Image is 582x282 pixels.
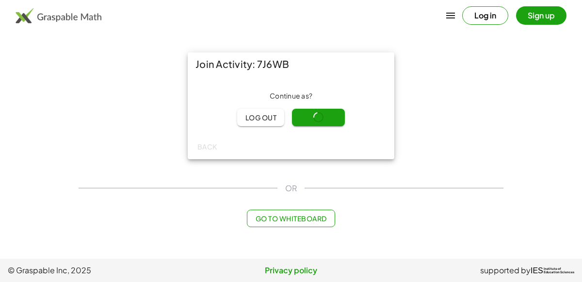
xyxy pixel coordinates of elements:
button: Sign up [516,6,566,25]
button: Go to Whiteboard [247,210,335,227]
span: © Graspable Inc, 2025 [8,265,196,276]
a: IESInstitute ofEducation Sciences [531,265,574,276]
span: IES [531,266,543,275]
span: OR [285,182,297,194]
button: Log out [237,109,284,126]
span: Go to Whiteboard [255,214,326,223]
span: Log out [245,113,276,122]
span: supported by [480,265,531,276]
span: Institute of Education Sciences [544,267,574,274]
div: Join Activity: 7J6WB [188,52,394,76]
button: Log in [462,6,508,25]
a: Privacy policy [196,265,385,276]
div: Continue as ? [195,91,387,101]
